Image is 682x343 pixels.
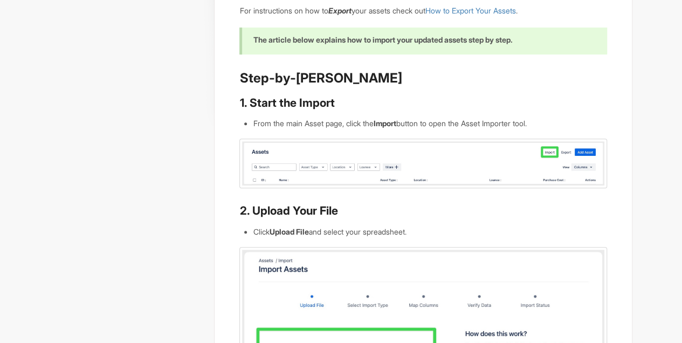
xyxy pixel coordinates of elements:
[239,5,607,17] p: For instructions on how to your assets check out .
[239,70,607,87] h2: Step-by-[PERSON_NAME]
[239,95,607,111] h3: 1. Start the Import
[373,119,396,128] strong: Import
[239,139,607,189] img: file-QvZ9KPEGLA.jpg
[253,118,607,129] li: From the main Asset page, click the button to open the Asset Importer tool.
[253,35,512,44] b: The article below explains how to import your updated assets step by step.
[328,6,351,15] em: Export
[253,226,607,238] li: Click and select your spreadsheet.
[425,6,515,15] a: How to Export Your Assets
[239,203,607,218] h3: 2. Upload Your File
[269,227,308,236] strong: Upload File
